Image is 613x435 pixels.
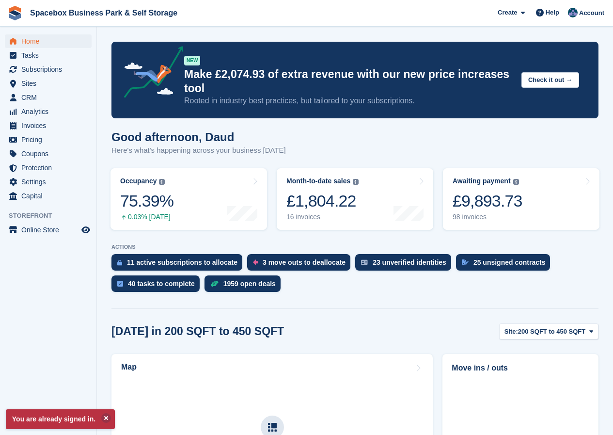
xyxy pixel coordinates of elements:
[5,63,92,76] a: menu
[5,34,92,48] a: menu
[253,259,258,265] img: move_outs_to_deallocate_icon-f764333ba52eb49d3ac5e1228854f67142a1ed5810a6f6cc68b1a99e826820c5.svg
[453,191,522,211] div: £9,893.73
[21,147,79,161] span: Coupons
[286,177,350,185] div: Month-to-date sales
[21,91,79,104] span: CRM
[21,133,79,146] span: Pricing
[117,259,122,266] img: active_subscription_to_allocate_icon-d502201f5373d7db506a760aba3b589e785aa758c864c3986d89f69b8ff3...
[184,96,514,106] p: Rooted in industry best practices, but tailored to your subscriptions.
[568,8,578,17] img: Daud
[5,77,92,90] a: menu
[453,213,522,221] div: 98 invoices
[5,161,92,175] a: menu
[127,258,237,266] div: 11 active subscriptions to allocate
[128,280,195,288] div: 40 tasks to complete
[579,8,604,18] span: Account
[184,56,200,65] div: NEW
[111,244,598,250] p: ACTIONS
[110,168,267,230] a: Occupancy 75.39% 0.03% [DATE]
[5,175,92,189] a: menu
[247,254,355,275] a: 3 move outs to deallocate
[21,189,79,203] span: Capital
[452,362,589,374] h2: Move ins / outs
[210,280,219,287] img: deal-1b604bf984904fb50ccaf53a9ad4b4a5d6e5aea283cecdc64d6e3604feb123c2.svg
[26,5,181,21] a: Spacebox Business Park & Self Storage
[111,325,284,338] h2: [DATE] in 200 SQFT to 450 SQFT
[21,175,79,189] span: Settings
[21,77,79,90] span: Sites
[111,130,286,144] h1: Good afternoon, Daud
[263,258,346,266] div: 3 move outs to deallocate
[5,119,92,132] a: menu
[111,275,204,297] a: 40 tasks to complete
[120,213,173,221] div: 0.03% [DATE]
[277,168,433,230] a: Month-to-date sales £1,804.22 16 invoices
[21,105,79,118] span: Analytics
[521,72,579,88] button: Check it out →
[5,105,92,118] a: menu
[286,213,359,221] div: 16 invoices
[116,46,184,101] img: price-adjustments-announcement-icon-8257ccfd72463d97f412b2fc003d46551f7dbcb40ab6d574587a9cd5c0d94...
[546,8,559,17] span: Help
[21,48,79,62] span: Tasks
[21,119,79,132] span: Invoices
[286,191,359,211] div: £1,804.22
[355,254,456,275] a: 23 unverified identities
[111,254,247,275] a: 11 active subscriptions to allocate
[499,323,598,339] button: Site: 200 SQFT to 450 SQFT
[111,145,286,156] p: Here's what's happening across your business [DATE]
[120,177,157,185] div: Occupancy
[518,327,585,337] span: 200 SQFT to 450 SQFT
[456,254,555,275] a: 25 unsigned contracts
[5,91,92,104] a: menu
[21,34,79,48] span: Home
[462,259,469,265] img: contract_signature_icon-13c848040528278c33f63329250d36e43548de30e8caae1d1a13099fd9432cc5.svg
[8,6,22,20] img: stora-icon-8386f47178a22dfd0bd8f6a31ec36ba5ce8667c1dd55bd0f319d3a0aa187defe.svg
[117,281,123,287] img: task-75834270c22a3079a89374b754ae025e5fb1db73e45f91037f5363f120a921f8.svg
[513,179,519,185] img: icon-info-grey-7440780725fd019a000dd9b08b2336e03edf1995a4989e88bcd33f0948082b44.svg
[5,133,92,146] a: menu
[21,161,79,175] span: Protection
[184,67,514,96] p: Make £2,074.93 of extra revenue with our new price increases tool
[6,409,115,429] p: You are already signed in.
[5,48,92,62] a: menu
[473,258,546,266] div: 25 unsigned contracts
[204,275,285,297] a: 1959 open deals
[21,223,79,237] span: Online Store
[453,177,511,185] div: Awaiting payment
[9,211,96,221] span: Storefront
[443,168,599,230] a: Awaiting payment £9,893.73 98 invoices
[223,280,276,288] div: 1959 open deals
[21,63,79,76] span: Subscriptions
[361,259,368,265] img: verify_identity-adf6edd0f0f0b5bbfe63781bf79b02c33cf7c696d77639b501bdc392416b5a36.svg
[5,189,92,203] a: menu
[120,191,173,211] div: 75.39%
[5,147,92,161] a: menu
[353,179,359,185] img: icon-info-grey-7440780725fd019a000dd9b08b2336e03edf1995a4989e88bcd33f0948082b44.svg
[498,8,517,17] span: Create
[121,363,137,371] h2: Map
[268,423,277,432] img: map-icn-33ee37083ee616e46c38cad1a60f524a97daa1e2b2c8c0bc3eb3415660979fc1.svg
[80,224,92,236] a: Preview store
[5,223,92,237] a: menu
[159,179,165,185] img: icon-info-grey-7440780725fd019a000dd9b08b2336e03edf1995a4989e88bcd33f0948082b44.svg
[373,258,446,266] div: 23 unverified identities
[504,327,518,337] span: Site:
